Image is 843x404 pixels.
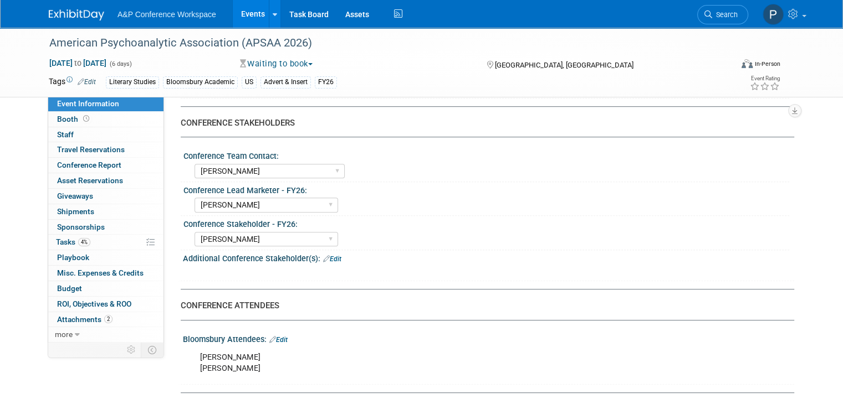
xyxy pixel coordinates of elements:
[57,315,113,324] span: Attachments
[45,33,718,53] div: American Psychoanalytic Association (APSAA 2026)
[260,76,311,88] div: Advert & Insert
[163,76,238,88] div: Bloomsbury Academic
[57,176,123,185] span: Asset Reservations
[48,266,164,281] a: Misc. Expenses & Credits
[712,11,738,19] span: Search
[57,284,82,293] span: Budget
[269,336,288,344] a: Edit
[315,76,337,88] div: FY26
[57,253,89,262] span: Playbook
[495,61,633,69] span: [GEOGRAPHIC_DATA], [GEOGRAPHIC_DATA]
[183,331,794,345] div: Bloomsbury Attendees:
[78,238,90,246] span: 4%
[49,58,107,68] span: [DATE] [DATE]
[181,300,786,312] div: CONFERENCE ATTENDEES
[57,130,74,139] span: Staff
[49,9,104,20] img: ExhibitDay
[117,10,216,19] span: A&P Conference Workspace
[57,160,121,169] span: Conference Report
[48,327,164,342] a: more
[48,189,164,204] a: Giveaways
[48,312,164,327] a: Attachments2
[49,76,96,89] td: Tags
[672,58,780,74] div: Event Format
[141,343,164,357] td: Toggle Event Tabs
[192,346,676,380] div: [PERSON_NAME] [PERSON_NAME]
[750,76,780,81] div: Event Rating
[183,250,794,265] div: Additional Conference Stakeholder(s):
[106,76,159,88] div: Literary Studies
[48,220,164,235] a: Sponsorships
[48,250,164,265] a: Playbook
[48,204,164,219] a: Shipments
[323,255,341,263] a: Edit
[181,117,786,129] div: CONFERENCE STAKEHOLDERS
[57,299,131,308] span: ROI, Objectives & ROO
[48,235,164,250] a: Tasks4%
[763,4,784,25] img: Paige Papandrea
[81,115,91,123] span: Booth not reserved yet
[78,78,96,86] a: Edit
[48,96,164,111] a: Event Information
[104,315,113,323] span: 2
[48,142,164,157] a: Travel Reservations
[754,60,780,68] div: In-Person
[55,330,73,339] span: more
[183,216,789,230] div: Conference Stakeholder - FY26:
[697,5,748,24] a: Search
[57,268,144,277] span: Misc. Expenses & Credits
[742,59,753,68] img: Format-Inperson.png
[48,158,164,173] a: Conference Report
[48,281,164,296] a: Budget
[57,222,105,231] span: Sponsorships
[57,207,94,216] span: Shipments
[183,148,789,162] div: Conference Team Contact:
[57,191,93,200] span: Giveaways
[57,115,91,123] span: Booth
[73,59,83,68] span: to
[48,173,164,188] a: Asset Reservations
[48,112,164,127] a: Booth
[57,99,119,108] span: Event Information
[48,127,164,142] a: Staff
[236,58,317,70] button: Waiting to book
[57,145,125,154] span: Travel Reservations
[48,297,164,312] a: ROI, Objectives & ROO
[183,182,789,196] div: Conference Lead Marketer - FY26:
[122,343,141,357] td: Personalize Event Tab Strip
[56,237,90,246] span: Tasks
[242,76,257,88] div: US
[109,60,132,68] span: (6 days)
